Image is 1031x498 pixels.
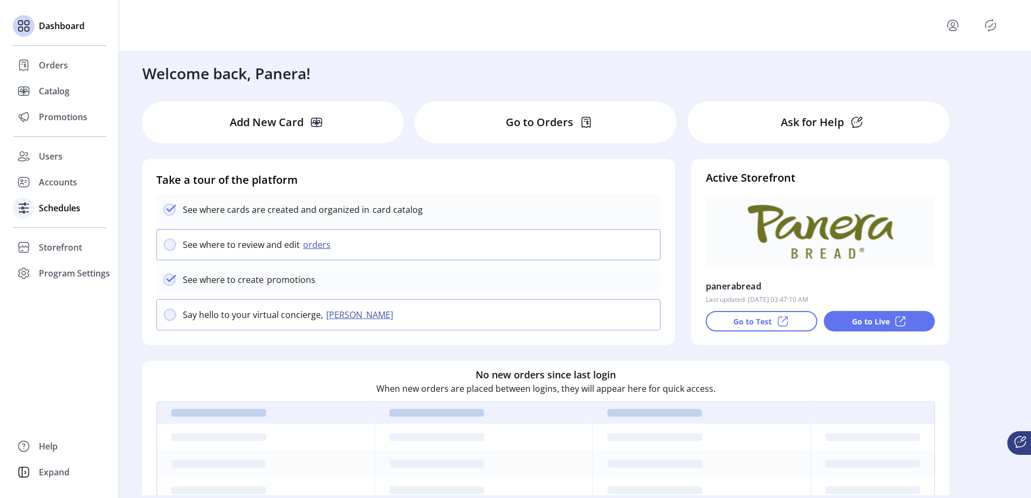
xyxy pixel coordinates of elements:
[39,241,82,254] span: Storefront
[323,308,400,321] button: [PERSON_NAME]
[300,238,337,251] button: orders
[183,308,323,321] p: Say hello to your virtual concierge,
[183,273,264,286] p: See where to create
[706,295,808,305] p: Last updated: [DATE] 03:47:10 AM
[944,17,961,34] button: menu
[39,202,80,215] span: Schedules
[183,203,369,216] p: See where cards are created and organized in
[142,62,311,85] h3: Welcome back, Panera!
[39,150,63,163] span: Users
[39,110,87,123] span: Promotions
[39,59,68,72] span: Orders
[39,176,77,189] span: Accounts
[706,278,761,295] p: panerabread
[376,382,716,395] p: When new orders are placed between logins, they will appear here for quick access.
[183,238,300,251] p: See where to review and edit
[706,170,935,186] h4: Active Storefront
[39,267,110,280] span: Program Settings
[156,172,661,188] h4: Take a tour of the platform
[476,368,616,382] h6: No new orders since last login
[781,114,844,130] p: Ask for Help
[264,273,315,286] p: promotions
[506,114,573,130] p: Go to Orders
[39,466,70,479] span: Expand
[230,114,304,130] p: Add New Card
[39,19,85,32] span: Dashboard
[39,85,70,98] span: Catalog
[852,316,890,327] p: Go to Live
[733,316,772,327] p: Go to Test
[982,17,999,34] button: Publisher Panel
[39,440,58,453] span: Help
[369,203,423,216] p: card catalog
